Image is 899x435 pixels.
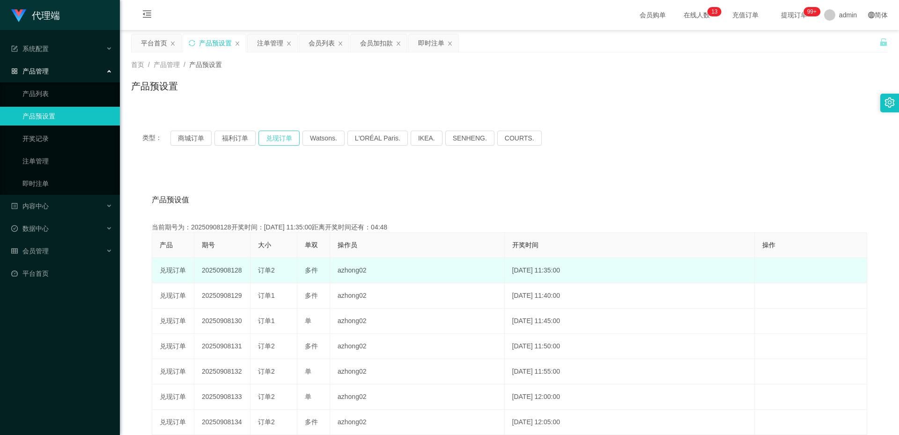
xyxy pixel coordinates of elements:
button: COURTS. [497,131,542,146]
span: 多件 [305,266,318,274]
td: 20250908131 [194,334,251,359]
a: 产品列表 [22,84,112,103]
td: [DATE] 11:55:00 [505,359,755,384]
span: 订单2 [258,368,275,375]
i: 图标: close [170,41,176,46]
span: / [184,61,185,68]
td: azhong02 [330,410,505,435]
span: 单 [305,317,311,324]
div: 平台首页 [141,34,167,52]
button: 兑现订单 [258,131,300,146]
button: Watsons. [302,131,345,146]
td: azhong02 [330,334,505,359]
td: 20250908129 [194,283,251,309]
span: 操作员 [338,241,357,249]
span: 首页 [131,61,144,68]
td: [DATE] 11:35:00 [505,258,755,283]
i: 图标: close [286,41,292,46]
span: 内容中心 [11,202,49,210]
button: 福利订单 [214,131,256,146]
span: / [148,61,150,68]
i: 图标: form [11,45,18,52]
span: 大小 [258,241,271,249]
a: 图标: dashboard平台首页 [11,264,112,283]
span: 单 [305,393,311,400]
span: 产品预设值 [152,194,189,206]
i: 图标: appstore-o [11,68,18,74]
span: 多件 [305,292,318,299]
span: 操作 [762,241,775,249]
span: 订单1 [258,292,275,299]
td: 兑现订单 [152,359,194,384]
td: 兑现订单 [152,334,194,359]
td: [DATE] 11:45:00 [505,309,755,334]
button: IKEA. [411,131,442,146]
span: 多件 [305,418,318,426]
i: 图标: table [11,248,18,254]
p: 3 [715,7,718,16]
button: SENHENG. [445,131,494,146]
a: 开奖记录 [22,129,112,148]
td: [DATE] 11:40:00 [505,283,755,309]
span: 订单2 [258,393,275,400]
sup: 13 [707,7,721,16]
i: 图标: profile [11,203,18,209]
span: 提现订单 [776,12,812,18]
span: 产品预设置 [189,61,222,68]
i: 图标: close [447,41,453,46]
a: 代理端 [11,11,60,19]
span: 充值订单 [728,12,763,18]
h1: 产品预设置 [131,79,178,93]
span: 订单2 [258,418,275,426]
i: 图标: check-circle-o [11,225,18,232]
td: [DATE] 12:00:00 [505,384,755,410]
span: 开奖时间 [512,241,538,249]
i: 图标: close [396,41,401,46]
i: 图标: menu-fold [131,0,163,30]
i: 图标: close [338,41,343,46]
span: 产品管理 [154,61,180,68]
span: 数据中心 [11,225,49,232]
td: 兑现订单 [152,258,194,283]
td: 20250908133 [194,384,251,410]
i: 图标: close [235,41,240,46]
td: [DATE] 12:05:00 [505,410,755,435]
a: 注单管理 [22,152,112,170]
span: 订单1 [258,317,275,324]
span: 在线人数 [679,12,715,18]
span: 期号 [202,241,215,249]
span: 产品 [160,241,173,249]
span: 产品管理 [11,67,49,75]
div: 即时注单 [418,34,444,52]
span: 系统配置 [11,45,49,52]
button: L'ORÉAL Paris. [347,131,408,146]
td: azhong02 [330,283,505,309]
td: azhong02 [330,258,505,283]
a: 产品预设置 [22,107,112,125]
td: 兑现订单 [152,384,194,410]
span: 单双 [305,241,318,249]
i: 图标: sync [189,40,195,46]
div: 会员列表 [309,34,335,52]
i: 图标: unlock [879,38,888,46]
span: 类型： [142,131,170,146]
span: 会员管理 [11,247,49,255]
td: 20250908130 [194,309,251,334]
td: azhong02 [330,309,505,334]
td: [DATE] 11:50:00 [505,334,755,359]
img: logo.9652507e.png [11,9,26,22]
div: 当前期号为：20250908128开奖时间：[DATE] 11:35:00距离开奖时间还有：04:48 [152,222,867,232]
div: 产品预设置 [199,34,232,52]
td: 兑现订单 [152,283,194,309]
td: 兑现订单 [152,309,194,334]
td: 20250908132 [194,359,251,384]
td: 20250908134 [194,410,251,435]
span: 订单2 [258,342,275,350]
td: azhong02 [330,384,505,410]
sup: 1110 [803,7,820,16]
td: 兑现订单 [152,410,194,435]
td: 20250908128 [194,258,251,283]
div: 会员加扣款 [360,34,393,52]
div: 注单管理 [257,34,283,52]
span: 订单2 [258,266,275,274]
